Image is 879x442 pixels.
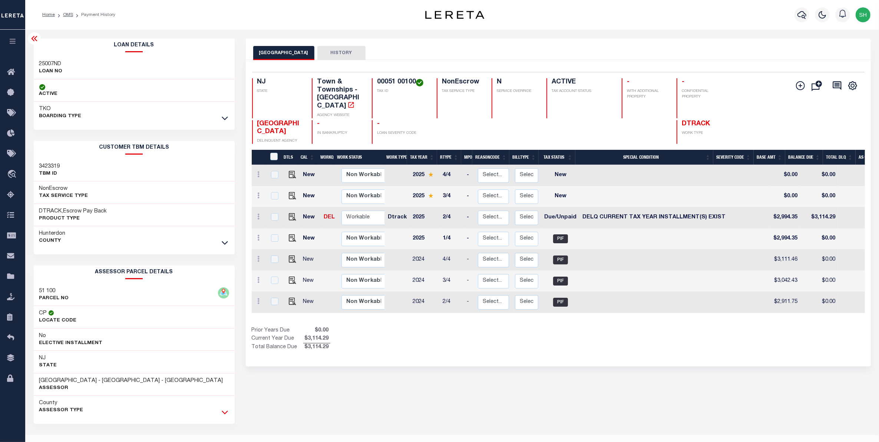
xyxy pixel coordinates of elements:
span: [GEOGRAPHIC_DATA] [257,121,300,135]
img: check-icon-green.svg [416,79,423,86]
h3: TKO [39,105,82,113]
p: Elective Installment [39,340,103,347]
th: Balance Due: activate to sort column ascending [785,150,823,165]
p: AGENCY WEBSITE [317,113,363,118]
h2: ASSESSOR PARCEL DETAILS [34,265,235,279]
td: $0.00 [800,165,838,186]
span: - [627,79,629,85]
i: travel_explore [7,170,19,179]
p: LOAN SEVERITY CODE [377,131,428,136]
td: $0.00 [800,250,838,271]
h2: CUSTOMER TBM DETAILS [34,141,235,155]
td: Total Balance Due [252,343,303,352]
h3: DTRACK,Escrow Pay Back [39,208,107,215]
td: 2025 [410,228,440,250]
td: 4/4 [440,250,464,271]
th: MPO [461,150,472,165]
span: - [317,121,320,127]
h3: 51 100 [39,287,69,295]
td: 3/4 [440,186,464,207]
span: - [682,79,684,85]
h3: 25007ND [39,60,63,68]
th: &nbsp;&nbsp;&nbsp;&nbsp;&nbsp;&nbsp;&nbsp;&nbsp;&nbsp;&nbsp; [252,150,266,165]
img: Star.svg [428,172,433,177]
td: 4/4 [440,165,464,186]
th: ReasonCode: activate to sort column ascending [472,150,509,165]
p: TBM ID [39,170,60,178]
p: STATE [257,89,303,94]
h4: N [497,78,538,86]
h3: NJ [39,354,57,362]
th: Work Status [334,150,384,165]
p: TAX ACCOUNT STATUS [552,89,613,94]
th: DTLS [281,150,298,165]
p: Assessor [39,385,223,392]
th: Severity Code: activate to sort column ascending [713,150,754,165]
li: Payment History [73,11,115,18]
td: $0.00 [800,228,838,250]
p: Locate Code [39,317,77,324]
td: 2024 [410,292,440,313]
td: $2,911.75 [769,292,800,313]
p: ACTIVE [39,90,58,98]
p: WITH ADDITIONAL PROPERTY [627,89,668,100]
p: CONFIDENTIAL PROPERTY [682,89,728,100]
a: DEL [324,215,335,220]
h4: ACTIVE [552,78,613,86]
td: 3/4 [440,271,464,292]
td: 2/4 [440,292,464,313]
p: Product Type [39,215,107,222]
td: 2024 [410,250,440,271]
td: $0.00 [769,186,800,207]
th: RType: activate to sort column ascending [437,150,461,165]
td: $0.00 [800,186,838,207]
span: PIF [553,277,568,286]
td: Due/Unpaid [541,207,579,228]
th: Special Condition: activate to sort column ascending [575,150,713,165]
th: Work Type [383,150,407,165]
button: HISTORY [317,46,366,60]
td: $3,114.29 [800,207,838,228]
a: Home [42,13,55,17]
button: [GEOGRAPHIC_DATA] [253,46,314,60]
th: WorkQ [317,150,334,165]
td: 2/4 [440,207,464,228]
p: County [39,237,66,245]
h3: CP [39,310,47,317]
td: 2024 [410,271,440,292]
h3: [GEOGRAPHIC_DATA] - [GEOGRAPHIC_DATA] - [GEOGRAPHIC_DATA] [39,377,223,385]
span: PIF [553,234,568,243]
th: Tax Year: activate to sort column ascending [407,150,437,165]
p: Assessor Type [39,407,83,414]
p: TAX SERVICE TYPE [442,89,483,94]
p: WORK TYPE [682,131,728,136]
td: 2025 [410,165,440,186]
span: $0.00 [303,327,330,335]
h4: NJ [257,78,303,86]
h3: NonEscrow [39,185,88,192]
h3: County [39,399,83,407]
td: New [300,207,320,228]
p: DELINQUENT AGENCY [257,138,303,144]
td: Prior Years Due [252,327,303,335]
th: Base Amt: activate to sort column ascending [754,150,785,165]
span: - [377,121,380,127]
span: PIF [553,255,568,264]
a: OMS [63,13,73,17]
td: 2025 [410,186,440,207]
td: New [541,186,579,207]
h2: Loan Details [34,39,235,52]
td: $3,111.46 [769,250,800,271]
td: - [464,165,475,186]
td: New [300,250,320,271]
td: - [464,271,475,292]
h4: Town & Townships - [GEOGRAPHIC_DATA] [317,78,363,110]
td: New [300,186,320,207]
td: - [464,292,475,313]
td: New [300,292,320,313]
img: Star.svg [428,193,433,198]
h4: 00051 00100 [377,78,428,86]
th: &nbsp; [266,150,281,165]
p: State [39,362,57,369]
h3: No [39,332,46,340]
